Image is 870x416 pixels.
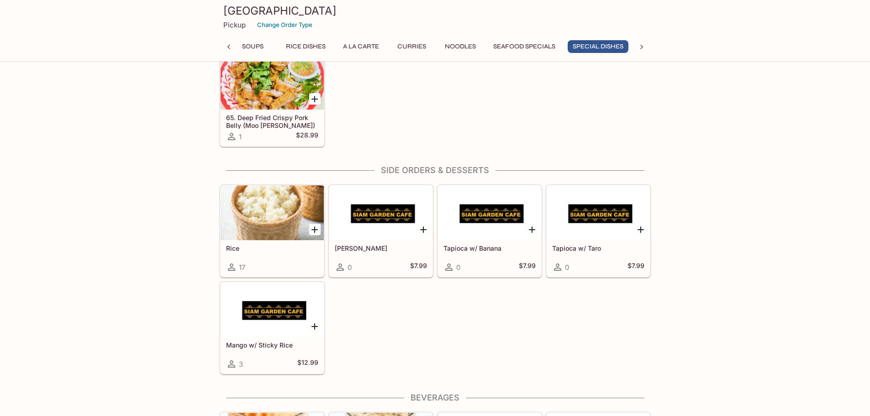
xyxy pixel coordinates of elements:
[220,393,651,403] h4: Beverages
[226,341,318,349] h5: Mango w/ Sticky Rice
[410,262,427,273] h5: $7.99
[309,224,321,235] button: Add Rice
[488,40,560,53] button: Seafood Specials
[221,185,324,240] div: Rice
[527,224,538,235] button: Add Tapioca w/ Banana
[221,55,324,110] div: 65. Deep Fried Crispy Pork Belly (Moo Tod Krob)
[568,40,628,53] button: Special Dishes
[438,185,542,277] a: Tapioca w/ Banana0$7.99
[519,262,536,273] h5: $7.99
[443,244,536,252] h5: Tapioca w/ Banana
[329,185,432,240] div: Bua-Loy
[546,185,650,277] a: Tapioca w/ Taro0$7.99
[438,185,541,240] div: Tapioca w/ Banana
[627,262,644,273] h5: $7.99
[220,185,324,277] a: Rice17
[239,263,245,272] span: 17
[348,263,352,272] span: 0
[281,40,331,53] button: Rice Dishes
[418,224,429,235] button: Add Bua-Loy
[391,40,432,53] button: Curries
[338,40,384,53] button: A La Carte
[547,185,650,240] div: Tapioca w/ Taro
[226,114,318,129] h5: 65. Deep Fried Crispy Pork Belly (Moo [PERSON_NAME])
[220,165,651,175] h4: Side Orders & Desserts
[223,21,246,29] p: Pickup
[239,360,243,369] span: 3
[239,132,242,141] span: 1
[309,321,321,332] button: Add Mango w/ Sticky Rice
[253,18,316,32] button: Change Order Type
[635,224,647,235] button: Add Tapioca w/ Taro
[565,263,569,272] span: 0
[309,93,321,105] button: Add 65. Deep Fried Crispy Pork Belly (Moo Tod Krob)
[552,244,644,252] h5: Tapioca w/ Taro
[440,40,481,53] button: Noodles
[329,185,433,277] a: [PERSON_NAME]0$7.99
[226,244,318,252] h5: Rice
[221,282,324,337] div: Mango w/ Sticky Rice
[297,358,318,369] h5: $12.99
[456,263,460,272] span: 0
[220,54,324,147] a: 65. Deep Fried Crispy Pork Belly (Moo [PERSON_NAME])1$28.99
[296,131,318,142] h5: $28.99
[335,244,427,252] h5: [PERSON_NAME]
[223,4,647,18] h3: [GEOGRAPHIC_DATA]
[220,282,324,374] a: Mango w/ Sticky Rice3$12.99
[232,40,274,53] button: Soups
